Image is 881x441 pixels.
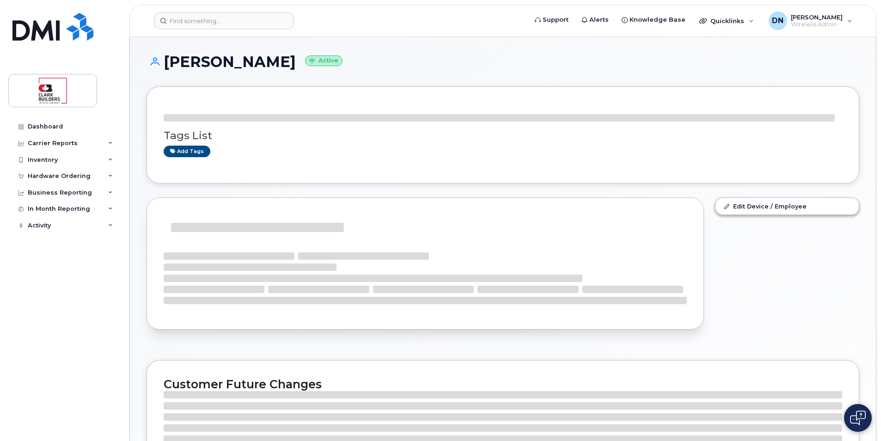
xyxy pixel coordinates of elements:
img: Open chat [850,410,866,425]
a: Edit Device / Employee [716,198,859,214]
h1: [PERSON_NAME] [147,54,859,70]
small: Active [305,55,343,66]
a: Add tags [164,146,210,157]
h2: Customer Future Changes [164,377,842,391]
h3: Tags List [164,130,842,141]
